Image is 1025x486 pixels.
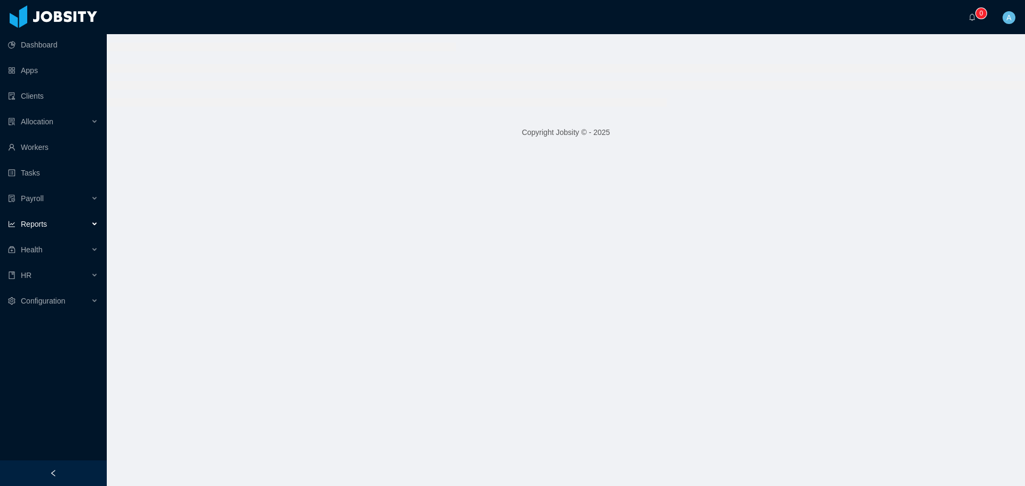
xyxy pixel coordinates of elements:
a: icon: auditClients [8,85,98,107]
span: Configuration [21,297,65,305]
span: A [1006,11,1011,24]
span: Allocation [21,117,53,126]
sup: 0 [976,8,987,19]
span: Payroll [21,194,44,203]
span: Reports [21,220,47,228]
a: icon: userWorkers [8,137,98,158]
i: icon: line-chart [8,220,15,228]
span: Health [21,245,42,254]
span: HR [21,271,31,280]
i: icon: solution [8,118,15,125]
i: icon: bell [968,13,976,21]
a: icon: appstoreApps [8,60,98,81]
a: icon: profileTasks [8,162,98,184]
i: icon: setting [8,297,15,305]
i: icon: file-protect [8,195,15,202]
i: icon: book [8,272,15,279]
i: icon: medicine-box [8,246,15,253]
a: icon: pie-chartDashboard [8,34,98,55]
footer: Copyright Jobsity © - 2025 [107,114,1025,151]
